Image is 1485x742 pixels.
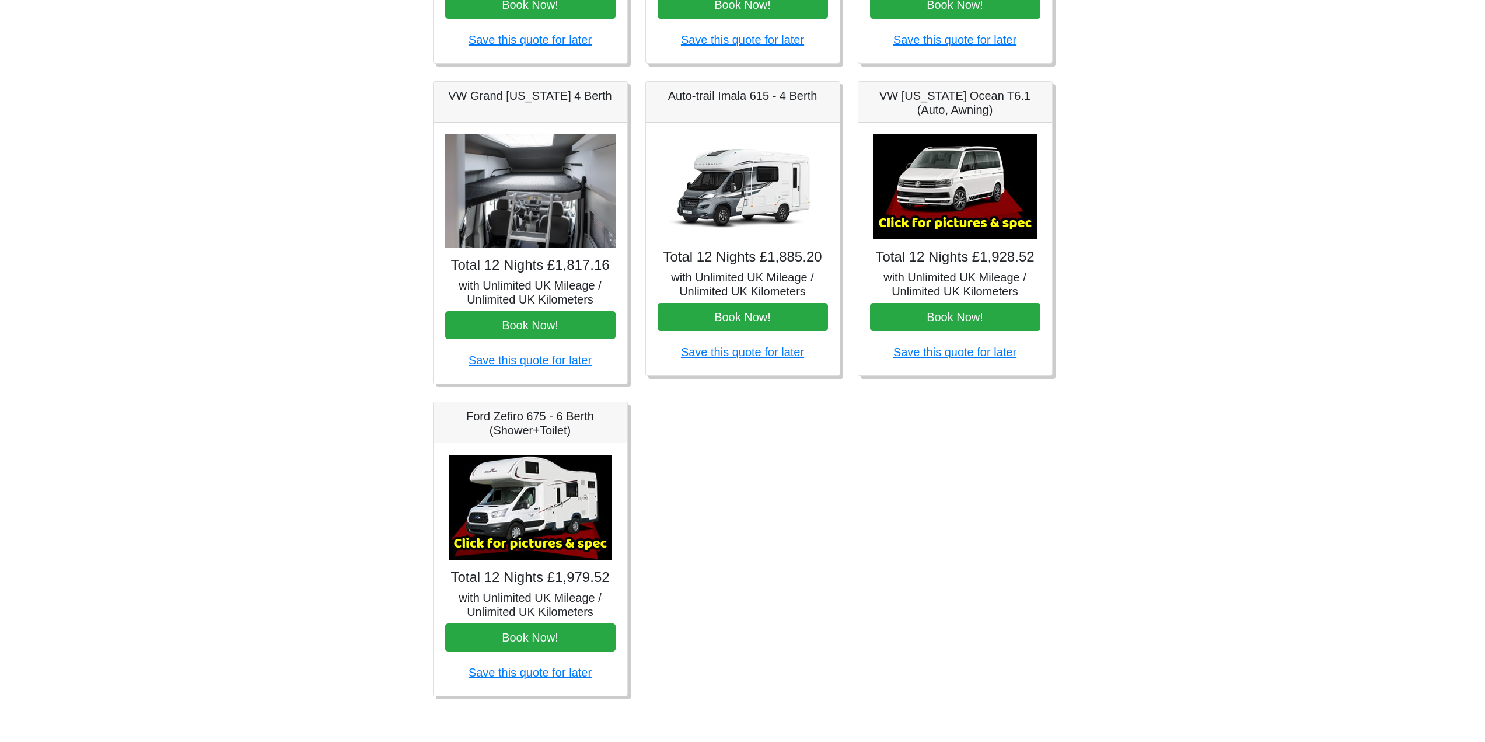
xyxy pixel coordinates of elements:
img: VW California Ocean T6.1 (Auto, Awning) [873,134,1037,239]
a: Save this quote for later [469,33,592,46]
h5: VW Grand [US_STATE] 4 Berth [445,89,616,103]
a: Save this quote for later [893,33,1016,46]
a: Save this quote for later [469,354,592,367]
button: Book Now! [445,623,616,652]
img: Ford Zefiro 675 - 6 Berth (Shower+Toilet) [449,455,612,560]
h4: Total 12 Nights £1,979.52 [445,569,616,586]
a: Save this quote for later [681,33,804,46]
h5: with Unlimited UK Mileage / Unlimited UK Kilometers [445,591,616,619]
button: Book Now! [445,311,616,339]
img: Auto-trail Imala 615 - 4 Berth [661,134,824,239]
a: Save this quote for later [893,346,1016,358]
a: Save this quote for later [681,346,804,358]
h5: VW [US_STATE] Ocean T6.1 (Auto, Awning) [870,89,1040,117]
h5: Auto-trail Imala 615 - 4 Berth [658,89,828,103]
h5: with Unlimited UK Mileage / Unlimited UK Kilometers [445,278,616,306]
img: VW Grand California 4 Berth [445,134,616,248]
h5: Ford Zefiro 675 - 6 Berth (Shower+Toilet) [445,409,616,437]
button: Book Now! [658,303,828,331]
h4: Total 12 Nights £1,885.20 [658,249,828,266]
a: Save this quote for later [469,666,592,679]
h4: Total 12 Nights £1,817.16 [445,257,616,274]
h5: with Unlimited UK Mileage / Unlimited UK Kilometers [870,270,1040,298]
h5: with Unlimited UK Mileage / Unlimited UK Kilometers [658,270,828,298]
button: Book Now! [870,303,1040,331]
h4: Total 12 Nights £1,928.52 [870,249,1040,266]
